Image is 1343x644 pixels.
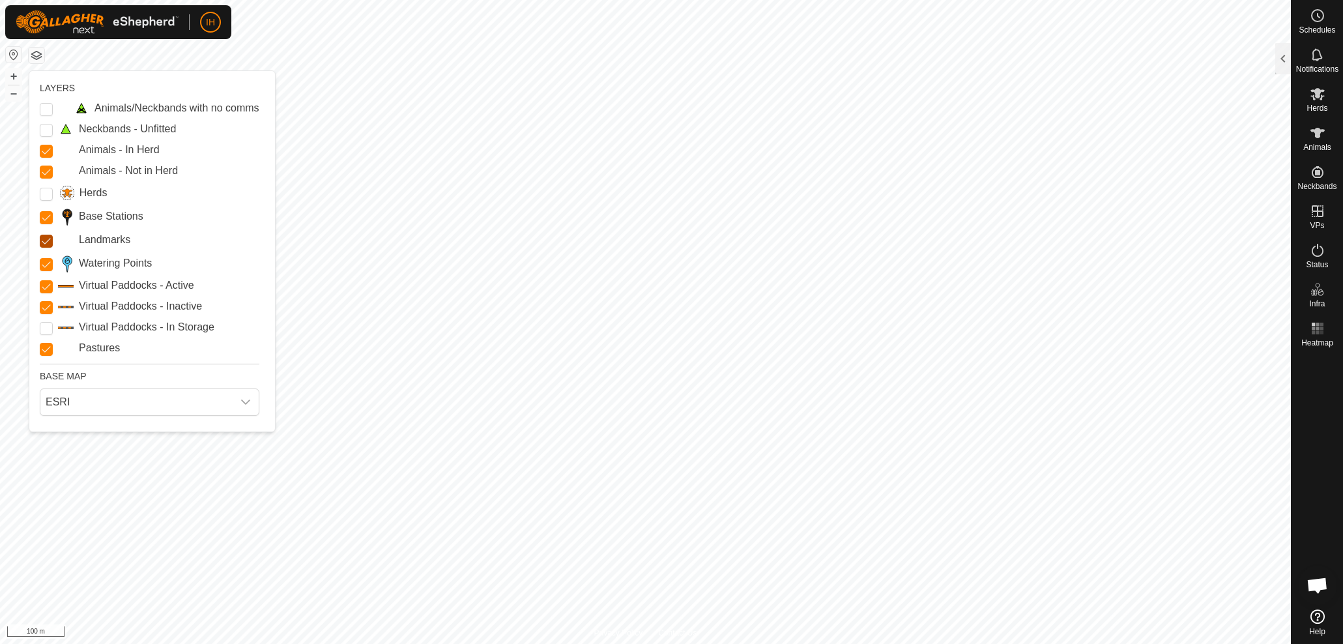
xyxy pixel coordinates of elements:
span: Infra [1309,300,1325,308]
span: Status [1306,261,1328,269]
span: IH [206,16,215,29]
a: Help [1292,604,1343,641]
label: Neckbands - Unfitted [79,121,176,137]
label: Virtual Paddocks - Active [79,278,194,293]
span: Notifications [1296,65,1338,73]
button: + [6,68,22,84]
label: Animals - In Herd [79,142,160,158]
div: LAYERS [40,81,259,95]
span: Heatmap [1301,339,1333,347]
span: Herds [1307,104,1327,112]
label: Virtual Paddocks - In Storage [79,319,214,335]
a: Privacy Policy [594,627,643,639]
label: Pastures [79,340,120,356]
a: Contact Us [658,627,697,639]
label: Animals/Neckbands with no comms [94,100,259,116]
div: dropdown trigger [233,389,259,415]
button: – [6,85,22,101]
label: Watering Points [79,256,152,271]
span: Neckbands [1297,183,1336,190]
img: Gallagher Logo [16,10,179,34]
span: VPs [1310,222,1324,229]
label: Base Stations [79,209,143,224]
div: Open chat [1298,566,1337,605]
button: Reset Map [6,47,22,63]
span: ESRI [40,389,233,415]
label: Virtual Paddocks - Inactive [79,299,202,314]
span: Help [1309,628,1325,636]
span: Schedules [1299,26,1335,34]
span: Animals [1303,143,1331,151]
label: Landmarks [79,232,130,248]
label: Herds [79,185,108,201]
div: BASE MAP [40,364,259,383]
button: Map Layers [29,48,44,63]
label: Animals - Not in Herd [79,163,178,179]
